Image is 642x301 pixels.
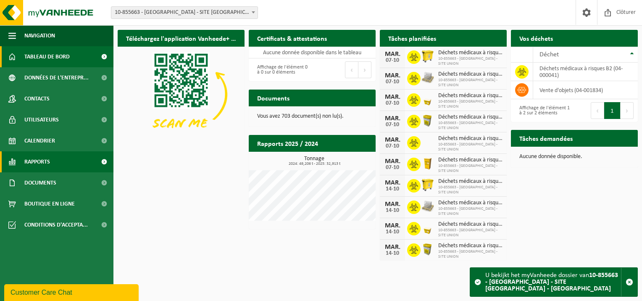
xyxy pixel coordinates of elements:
[438,114,503,121] span: Déchets médicaux à risques b2
[384,222,401,229] div: MAR.
[438,206,503,217] span: 10-855663 - [GEOGRAPHIC_DATA] - SITE UNION
[24,67,89,88] span: Données de l'entrepr...
[253,61,308,79] div: Affichage de l'élément 0 à 0 sur 0 éléments
[438,71,503,78] span: Déchets médicaux à risques b2
[384,186,401,192] div: 14-10
[485,272,618,292] strong: 10-855663 - [GEOGRAPHIC_DATA] - SITE [GEOGRAPHIC_DATA] - [GEOGRAPHIC_DATA]
[24,46,70,67] span: Tableau de bord
[253,156,376,166] h3: Tonnage
[421,221,435,235] img: LP-SB-00030-HPE-C6
[519,154,629,160] p: Aucune donnée disponible.
[384,72,401,79] div: MAR.
[384,180,401,186] div: MAR.
[485,268,621,296] div: U bekijkt het myVanheede dossier van
[438,164,503,174] span: 10-855663 - [GEOGRAPHIC_DATA] - SITE UNION
[303,151,375,168] a: Consulter les rapports
[384,122,401,128] div: 07-10
[118,47,245,142] img: Download de VHEPlus App
[4,283,140,301] iframe: chat widget
[384,94,401,100] div: MAR.
[24,193,75,214] span: Boutique en ligne
[421,49,435,63] img: WB-0770-HPE-YW-14
[421,156,435,171] img: LP-SB-00060-HPE-C6
[249,30,335,46] h2: Certificats & attestations
[24,25,55,46] span: Navigation
[24,88,50,109] span: Contacts
[249,90,298,106] h2: Documents
[438,178,503,185] span: Déchets médicaux à risques b2
[438,142,503,152] span: 10-855663 - [GEOGRAPHIC_DATA] - SITE UNION
[539,51,559,58] span: Déchet
[421,199,435,214] img: LP-PA-00000-WDN-11
[438,135,503,142] span: Déchets médicaux à risques b2
[384,58,401,63] div: 07-10
[438,185,503,195] span: 10-855663 - [GEOGRAPHIC_DATA] - SITE UNION
[384,165,401,171] div: 07-10
[384,208,401,214] div: 14-10
[533,63,638,81] td: déchets médicaux à risques B2 (04-000041)
[438,56,503,66] span: 10-855663 - [GEOGRAPHIC_DATA] - SITE UNION
[24,214,88,235] span: Conditions d'accepta...
[358,61,371,78] button: Next
[384,79,401,85] div: 07-10
[511,30,561,46] h2: Vos déchets
[438,157,503,164] span: Déchets médicaux à risques b2
[249,47,376,58] td: Aucune donnée disponible dans le tableau
[384,51,401,58] div: MAR.
[384,115,401,122] div: MAR.
[438,200,503,206] span: Déchets médicaux à risques b2
[384,251,401,256] div: 14-10
[438,221,503,228] span: Déchets médicaux à risques b2
[384,137,401,143] div: MAR.
[111,6,258,19] span: 10-855663 - CHWAPI - SITE UNION - TOURNAI
[438,249,503,259] span: 10-855663 - [GEOGRAPHIC_DATA] - SITE UNION
[438,92,503,99] span: Déchets médicaux à risques b2
[421,242,435,256] img: LP-SB-00045-CRB-21
[345,61,358,78] button: Previous
[384,143,401,149] div: 07-10
[24,130,55,151] span: Calendrier
[515,101,570,120] div: Affichage de l'élément 1 à 2 sur 2 éléments
[438,228,503,238] span: 10-855663 - [GEOGRAPHIC_DATA] - SITE UNION
[511,130,581,146] h2: Tâches demandées
[118,30,245,46] h2: Téléchargez l'application Vanheede+ maintenant!
[438,243,503,249] span: Déchets médicaux à risques b2
[421,71,435,85] img: LP-PA-00000-WDN-11
[591,102,604,119] button: Previous
[384,229,401,235] div: 14-10
[533,81,638,99] td: vente d'objets (04-001834)
[421,92,435,106] img: LP-SB-00030-HPE-C6
[249,135,326,151] h2: Rapports 2025 / 2024
[257,114,367,119] p: Vous avez 703 document(s) non lu(s).
[438,78,503,88] span: 10-855663 - [GEOGRAPHIC_DATA] - SITE UNION
[421,178,435,192] img: WB-0770-HPE-YW-14
[438,50,503,56] span: Déchets médicaux à risques b2
[380,30,445,46] h2: Tâches planifiées
[384,244,401,251] div: MAR.
[111,7,258,18] span: 10-855663 - CHWAPI - SITE UNION - TOURNAI
[421,114,435,128] img: LP-SB-00045-CRB-21
[24,151,50,172] span: Rapports
[24,172,56,193] span: Documents
[384,158,401,165] div: MAR.
[604,102,621,119] button: 1
[438,121,503,131] span: 10-855663 - [GEOGRAPHIC_DATA] - SITE UNION
[253,162,376,166] span: 2024: 49,206 t - 2025: 32,913 t
[24,109,59,130] span: Utilisateurs
[384,201,401,208] div: MAR.
[621,102,634,119] button: Next
[384,100,401,106] div: 07-10
[438,99,503,109] span: 10-855663 - [GEOGRAPHIC_DATA] - SITE UNION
